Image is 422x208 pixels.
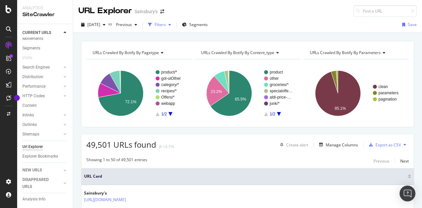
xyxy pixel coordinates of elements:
[86,157,147,165] div: Showing 1 to 50 of 49,501 entries
[125,100,136,104] text: 72.1%
[161,101,175,106] text: webapp
[161,95,175,100] text: Offers/*
[93,50,159,55] span: URLs Crawled By Botify By pagetype
[22,112,34,119] div: Inlinks
[277,139,308,150] button: Create alert
[22,74,62,80] a: Distribution
[84,196,126,203] a: [URL][DOMAIN_NAME]
[195,65,298,122] svg: A chart.
[400,186,415,201] div: Open Intercom Messenger
[163,144,174,149] div: +2.1%
[378,84,388,89] text: clean
[400,158,409,164] div: Next
[159,146,162,148] img: Equal
[22,131,39,138] div: Sitemaps
[22,153,68,160] a: Explorer Bookmarks
[22,45,40,52] div: Segments
[22,167,42,174] div: NEW URLS
[22,45,68,52] a: Segments
[22,5,68,11] div: Analytics
[22,102,37,109] div: Content
[84,173,406,179] span: URL Card
[161,89,177,93] text: recipes/*
[113,19,140,30] button: Previous
[201,50,274,55] span: URLs Crawled By Botify By content_type
[113,22,132,27] span: Previous
[22,176,62,190] a: DISAPPEARED URLS
[22,121,62,128] a: Outlinks
[316,141,358,149] button: Manage Columns
[22,11,68,18] div: SiteCrawler
[135,8,158,15] div: Sainsbury's
[14,95,20,101] div: Tooltip anchor
[84,190,155,196] div: Sainsbury's
[400,19,417,30] button: Save
[22,64,50,71] div: Search Engines
[22,112,62,119] a: Inlinks
[22,143,43,150] div: Url Explorer
[408,22,417,27] div: Save
[22,93,62,100] a: HTTP Codes
[87,22,100,27] span: 2025 Sep. 29th
[22,131,62,138] a: Sitemaps
[378,97,397,102] text: pagination
[22,196,45,203] div: Analysis Info
[22,74,43,80] div: Distribution
[270,70,283,74] text: product
[304,65,407,122] svg: A chart.
[179,19,210,30] button: Segments
[309,47,403,58] h4: URLs Crawled By Botify By parameters
[200,47,294,58] h4: URLs Crawled By Botify By content_type
[366,139,401,150] button: Export as CSV
[378,91,399,95] text: parameters
[22,35,43,42] div: Movements
[270,82,289,87] text: groceries/*
[270,112,275,116] text: 1/2
[22,121,37,128] div: Outlinks
[400,157,409,165] button: Next
[270,95,291,100] text: aldi-price-…
[91,47,186,58] h4: URLs Crawled By Botify By pagetype
[22,29,51,36] div: CURRENT URLS
[86,139,156,150] span: 49,501 URLs found
[189,22,208,27] span: Segments
[269,101,280,106] text: junk/*
[310,50,381,55] span: URLs Crawled By Botify By parameters
[270,76,279,81] text: other
[22,143,68,150] a: Url Explorer
[22,153,58,160] div: Explorer Bookmarks
[353,5,417,17] input: Find a URL
[22,196,68,203] a: Analysis Info
[161,112,167,116] text: 1/2
[211,89,222,94] text: 23.2%
[22,83,62,90] a: Performance
[374,157,389,165] button: Previous
[22,29,62,36] a: CURRENT URLS
[22,35,68,42] a: Movements
[335,106,346,111] text: 95.1%
[161,82,179,87] text: category/*
[22,102,68,109] a: Content
[22,64,62,71] a: Search Engines
[22,54,32,61] div: Visits
[160,9,164,14] div: arrow-right-arrow-left
[376,142,401,148] div: Export as CSV
[326,142,358,148] div: Manage Columns
[161,70,177,74] text: product/*
[78,19,108,30] button: [DATE]
[22,83,45,90] div: Performance
[145,19,174,30] button: Filters
[155,22,166,27] div: Filters
[286,142,308,148] div: Create alert
[22,176,56,190] div: DISAPPEARED URLS
[22,54,39,61] a: Visits
[235,97,246,102] text: 65.5%
[270,89,292,93] text: specialoffe…
[86,65,190,122] svg: A chart.
[78,5,132,16] div: URL Explorer
[22,93,45,100] div: HTTP Codes
[22,167,62,174] a: NEW URLS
